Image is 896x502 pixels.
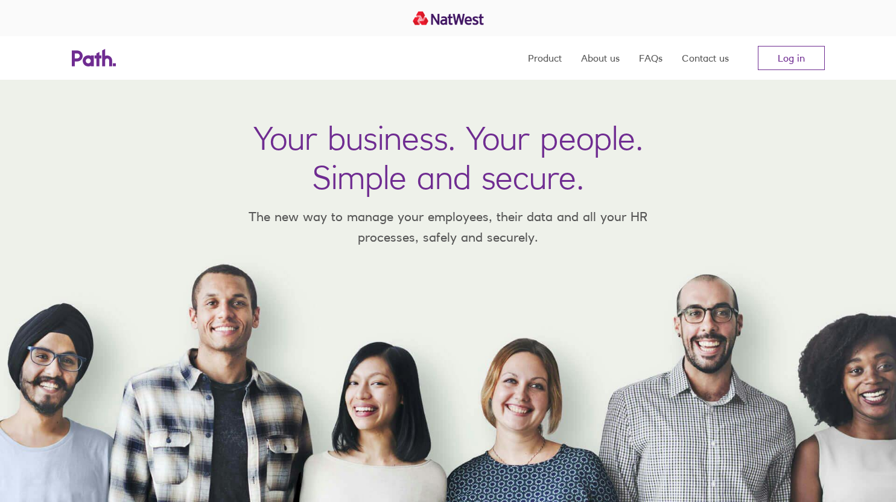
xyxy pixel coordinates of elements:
a: About us [581,36,620,80]
a: FAQs [639,36,662,80]
a: Product [528,36,562,80]
a: Log in [758,46,825,70]
a: Contact us [682,36,729,80]
p: The new way to manage your employees, their data and all your HR processes, safely and securely. [231,207,666,247]
h1: Your business. Your people. Simple and secure. [253,118,643,197]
